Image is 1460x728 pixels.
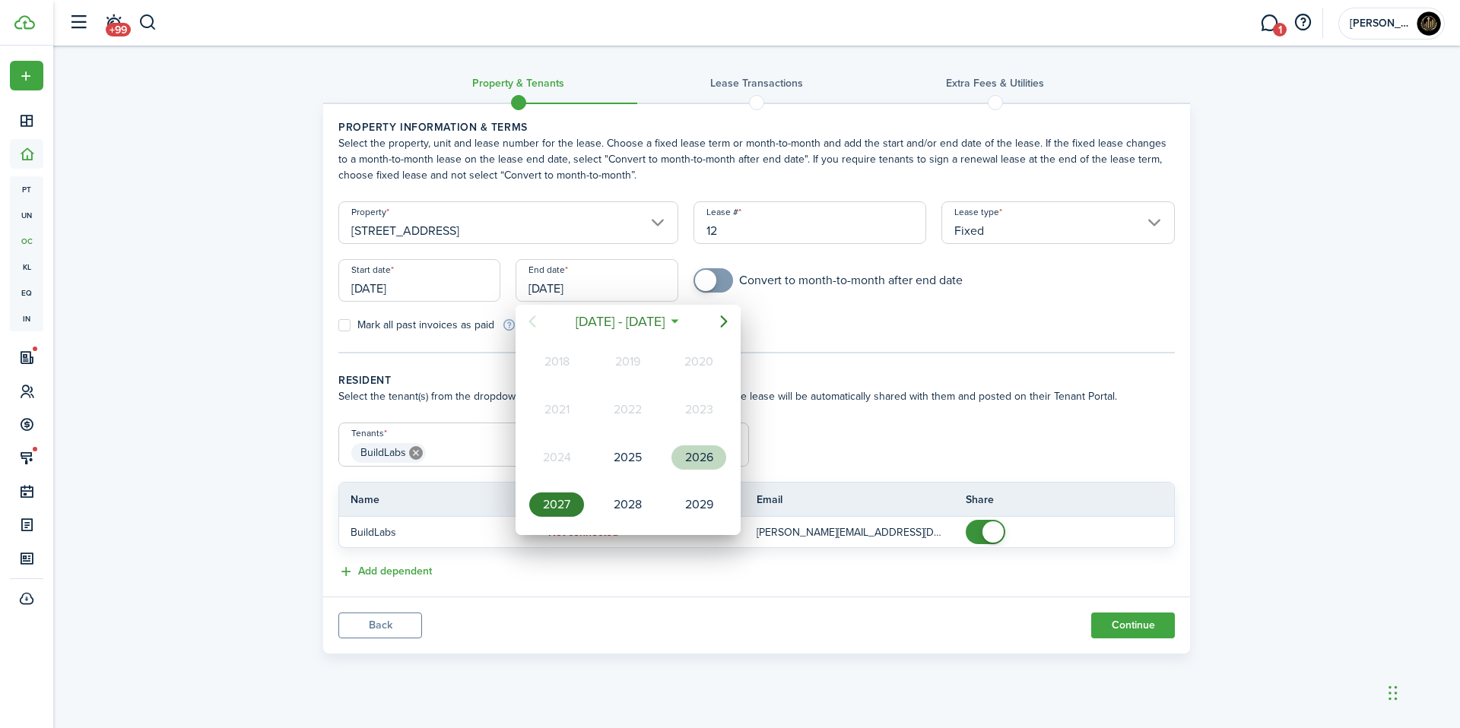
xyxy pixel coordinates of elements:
div: 2022 [601,397,655,422]
div: 2029 [671,492,726,517]
div: 2019 [601,350,655,374]
span: [DATE] - [DATE] [573,308,668,335]
div: 2020 [671,350,726,374]
div: 2028 [601,492,655,517]
div: 2027 [529,492,584,517]
div: 2023 [671,397,726,422]
div: 2018 [529,350,584,374]
div: 2025 [601,445,655,470]
div: 2024 [529,445,584,470]
div: 2021 [529,397,584,422]
mbsc-button: Previous page [517,306,547,337]
mbsc-button: Next page [709,306,739,337]
div: 2026 [671,445,726,470]
mbsc-button: [DATE] - [DATE] [567,308,674,335]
